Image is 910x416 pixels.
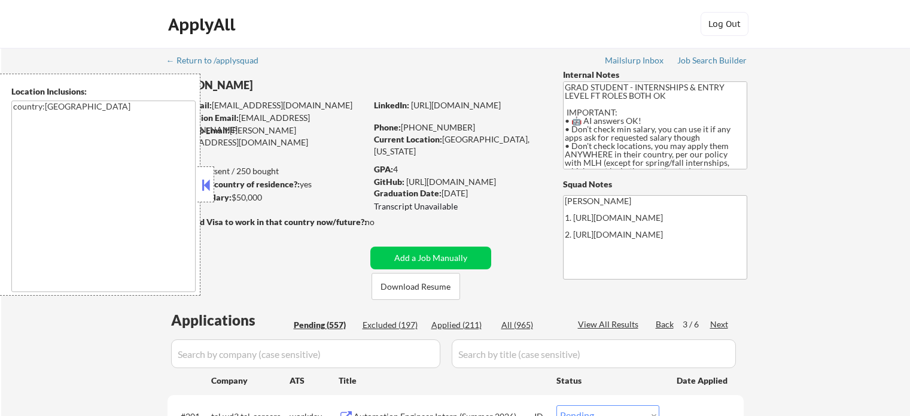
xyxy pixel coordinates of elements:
[406,177,496,187] a: [URL][DOMAIN_NAME]
[501,319,561,331] div: All (965)
[710,318,729,330] div: Next
[452,339,736,368] input: Search by title (case sensitive)
[563,69,747,81] div: Internal Notes
[294,319,354,331] div: Pending (557)
[374,164,393,174] strong: GPA:
[167,178,363,190] div: yes
[605,56,665,68] a: Mailslurp Inbox
[168,99,366,111] div: [EMAIL_ADDRESS][DOMAIN_NAME]
[563,178,747,190] div: Squad Notes
[556,369,659,391] div: Status
[656,318,675,330] div: Back
[11,86,196,98] div: Location Inclusions:
[290,375,339,387] div: ATS
[365,216,399,228] div: no
[374,100,409,110] strong: LinkedIn:
[411,100,501,110] a: [URL][DOMAIN_NAME]
[374,163,545,175] div: 4
[168,217,367,227] strong: Will need Visa to work in that country now/future?:
[167,165,366,177] div: 210 sent / 250 bought
[168,125,366,148] div: [PERSON_NAME][EMAIL_ADDRESS][DOMAIN_NAME]
[372,273,460,300] button: Download Resume
[167,192,366,204] div: $50,000
[363,319,422,331] div: Excluded (197)
[374,177,404,187] strong: GitHub:
[701,12,748,36] button: Log Out
[677,56,747,65] div: Job Search Builder
[171,339,440,368] input: Search by company (case sensitive)
[431,319,491,331] div: Applied (211)
[374,122,401,132] strong: Phone:
[374,188,442,198] strong: Graduation Date:
[171,313,290,327] div: Applications
[374,187,543,199] div: [DATE]
[166,56,270,65] div: ← Return to /applysquad
[374,122,543,133] div: [PHONE_NUMBER]
[168,14,239,35] div: ApplyAll
[605,56,665,65] div: Mailslurp Inbox
[677,375,729,387] div: Date Applied
[166,56,270,68] a: ← Return to /applysquad
[339,375,545,387] div: Title
[374,133,543,157] div: [GEOGRAPHIC_DATA], [US_STATE]
[168,112,366,135] div: [EMAIL_ADDRESS][DOMAIN_NAME]
[370,247,491,269] button: Add a Job Manually
[374,134,442,144] strong: Current Location:
[167,179,300,189] strong: Can work in country of residence?:
[168,78,413,93] div: [PERSON_NAME]
[578,318,642,330] div: View All Results
[677,56,747,68] a: Job Search Builder
[683,318,710,330] div: 3 / 6
[211,375,290,387] div: Company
